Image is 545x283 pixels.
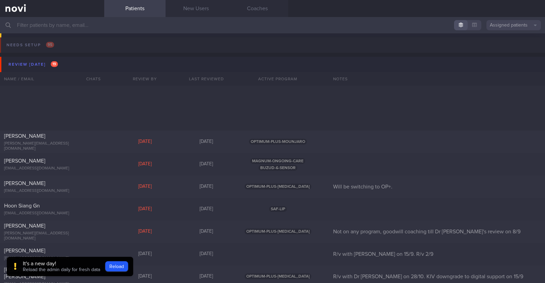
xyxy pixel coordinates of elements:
[46,42,54,48] span: 95
[4,141,100,151] div: [PERSON_NAME][EMAIL_ADDRESS][DOMAIN_NAME]
[114,184,176,190] div: [DATE]
[77,72,104,86] div: Chats
[4,181,45,186] span: [PERSON_NAME]
[237,72,319,86] div: Active Program
[245,273,311,279] span: OPTIMUM-PLUS-[MEDICAL_DATA]
[176,139,237,145] div: [DATE]
[4,166,100,171] div: [EMAIL_ADDRESS][DOMAIN_NAME]
[329,183,545,190] div: Will be switching to OP+.
[114,139,176,145] div: [DATE]
[4,188,100,194] div: [EMAIL_ADDRESS][DOMAIN_NAME]
[114,273,176,280] div: [DATE]
[4,158,45,164] span: [PERSON_NAME]
[4,203,40,209] span: Hoon Siang Gn
[114,229,176,235] div: [DATE]
[176,206,237,212] div: [DATE]
[4,223,45,229] span: [PERSON_NAME]
[245,184,311,189] span: OPTIMUM-PLUS-[MEDICAL_DATA]
[176,161,237,167] div: [DATE]
[176,251,237,257] div: [DATE]
[486,20,541,30] button: Assigned patients
[114,72,176,86] div: Review By
[4,211,100,216] div: [EMAIL_ADDRESS][DOMAIN_NAME]
[114,251,176,257] div: [DATE]
[105,261,128,271] button: Reload
[51,61,58,67] span: 19
[114,161,176,167] div: [DATE]
[23,267,100,272] span: Reload the admin daily for fresh data
[329,72,545,86] div: Notes
[114,206,176,212] div: [DATE]
[5,40,56,50] div: Needs setup
[7,60,60,69] div: Review [DATE]
[176,72,237,86] div: Last Reviewed
[4,267,45,279] span: [PERSON_NAME] [PERSON_NAME]
[329,273,545,280] div: R/v with Dr [PERSON_NAME] on 28/10. KIV downgrade to digital support on 15/9
[329,228,545,235] div: Not on any program, goodwill coaching till Dr [PERSON_NAME]'s review on 8/9
[269,206,287,212] span: SAF-LIP
[250,158,305,164] span: MAGNUM-ONGOING-CARE
[249,139,307,145] span: OPTIMUM-PLUS-MOUNJARO
[259,165,297,171] span: BUZUD-6-SENSOR
[329,251,545,257] div: R/v with [PERSON_NAME] on 15/9. R/v 2/9
[176,229,237,235] div: [DATE]
[4,133,45,139] span: [PERSON_NAME]
[4,231,100,241] div: [PERSON_NAME][EMAIL_ADDRESS][DOMAIN_NAME]
[176,184,237,190] div: [DATE]
[23,260,100,267] div: It's a new day!
[245,229,311,234] span: OPTIMUM-PLUS-[MEDICAL_DATA]
[4,248,45,253] span: [PERSON_NAME]
[176,273,237,280] div: [DATE]
[4,256,100,261] div: [EMAIL_ADDRESS][DOMAIN_NAME]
